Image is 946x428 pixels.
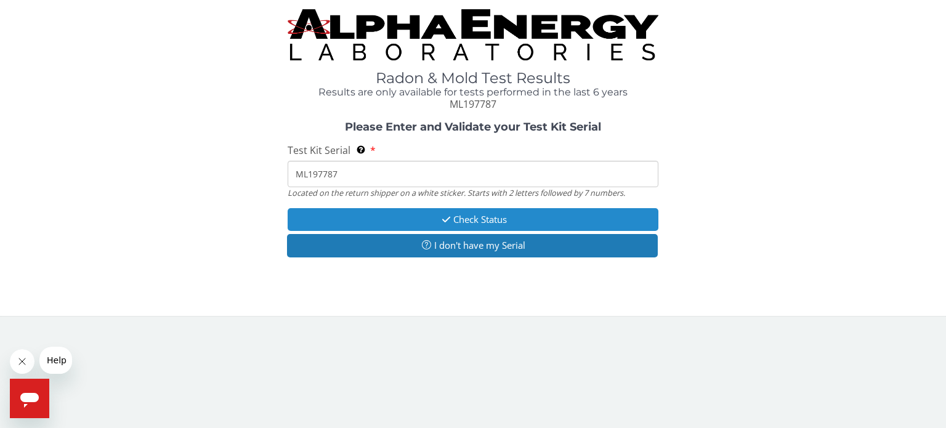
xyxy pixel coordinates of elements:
[39,347,72,374] iframe: Message from company
[288,70,658,86] h1: Radon & Mold Test Results
[288,9,658,60] img: TightCrop.jpg
[288,187,658,198] div: Located on the return shipper on a white sticker. Starts with 2 letters followed by 7 numbers.
[288,87,658,98] h4: Results are only available for tests performed in the last 6 years
[287,234,658,257] button: I don't have my Serial
[288,143,350,157] span: Test Kit Serial
[288,208,658,231] button: Check Status
[10,379,49,418] iframe: Button to launch messaging window
[10,349,34,374] iframe: Close message
[450,97,496,111] span: ML197787
[345,120,601,134] strong: Please Enter and Validate your Test Kit Serial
